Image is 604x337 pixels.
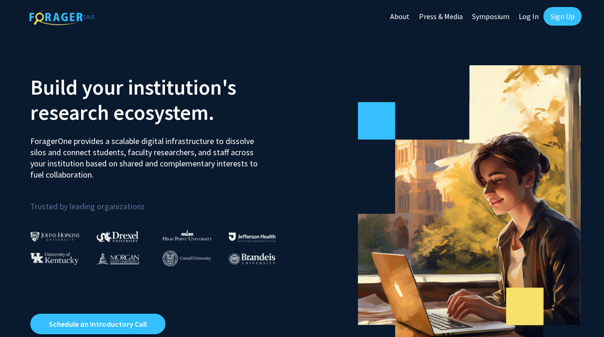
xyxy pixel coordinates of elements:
[7,295,40,330] iframe: Chat
[30,75,295,125] h2: Build your institution's research ecosystem.
[229,253,275,265] img: Brandeis University
[30,314,165,334] a: Opens in a new tab
[163,229,212,241] img: High Point University
[30,232,80,241] img: Johns Hopkins University
[163,251,211,266] img: Cornell University
[30,129,263,180] p: ForagerOne provides a scalable digital infrastructure to dissolve silos and connect students, fac...
[96,252,139,264] img: Morgan State University
[543,7,582,26] a: Sign Up
[96,231,138,242] img: Drexel University
[229,233,275,241] img: Thomas Jefferson University
[30,188,295,213] p: Trusted by leading organizations
[30,252,79,265] img: University of Kentucky
[29,9,95,25] img: ForagerOne Logo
